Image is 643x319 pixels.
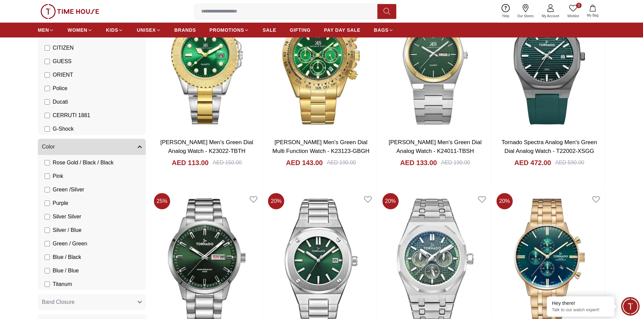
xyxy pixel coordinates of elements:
[290,24,311,36] a: GIFTING
[53,267,79,275] span: Blue / Blue
[272,139,370,154] a: [PERSON_NAME] Men's Green Dial Multi Function Watch - K23123-GBGH
[137,24,161,36] a: UNISEX
[53,71,73,79] span: ORIENT
[210,24,249,36] a: PROMOTIONS
[552,300,609,307] div: Hey there!
[160,139,253,154] a: [PERSON_NAME] Men's Green Dial Analog Watch - K23022-TBTH
[53,253,81,261] span: Blue / Black
[42,298,75,306] span: Band Closure
[45,126,50,132] input: G-Shock
[45,268,50,273] input: Blue / Blue
[53,125,74,133] span: G-Shock
[53,84,68,92] span: Police
[53,213,81,221] span: Silver Silver
[154,193,170,209] span: 25 %
[263,27,276,33] span: SALE
[45,99,50,105] input: Ducati
[497,193,513,209] span: 20 %
[45,255,50,260] input: Blue / Black
[514,158,551,167] h4: AED 472.00
[106,27,118,33] span: KIDS
[565,14,582,19] span: Wishlist
[539,14,562,19] span: My Account
[500,14,512,19] span: Help
[213,159,242,167] div: AED 150.00
[513,3,538,20] a: Our Stores
[53,44,74,52] span: CITIZEN
[137,27,156,33] span: UNISEX
[382,193,399,209] span: 20 %
[45,228,50,233] input: Silver / Blue
[263,24,276,36] a: SALE
[68,27,87,33] span: WOMEN
[41,4,99,19] img: ...
[45,214,50,219] input: Silver Silver
[45,241,50,246] input: Green / Green
[515,14,536,19] span: Our Stores
[441,159,470,167] div: AED 190.00
[45,72,50,78] input: ORIENT
[106,24,123,36] a: KIDS
[53,226,81,234] span: Silver / Blue
[584,13,601,18] span: My Bag
[53,57,72,65] span: GUESS
[327,159,356,167] div: AED 190.00
[498,3,513,20] a: Help
[175,24,196,36] a: BRANDS
[324,24,360,36] a: PAY DAY SALE
[45,187,50,192] input: Green /Silver
[45,160,50,165] input: Rose Gold / Black / Black
[576,3,582,8] span: 0
[563,3,583,20] a: 0Wishlist
[45,201,50,206] input: Purple
[45,174,50,179] input: Pink
[53,159,114,167] span: Rose Gold / Black / Black
[53,240,87,248] span: Green / Green
[45,282,50,287] input: Titanum
[621,297,640,316] div: Chat Widget
[555,159,584,167] div: AED 590.00
[53,111,90,119] span: CERRUTI 1881
[45,45,50,51] input: CITIZEN
[400,158,437,167] h4: AED 133.00
[290,27,311,33] span: GIFTING
[53,186,84,194] span: Green /Silver
[172,158,209,167] h4: AED 113.00
[53,199,68,207] span: Purple
[324,27,360,33] span: PAY DAY SALE
[502,139,597,154] a: Tornado Spectra Analog Men's Green Dial Analog Watch - T22002-XSGG
[389,139,481,154] a: [PERSON_NAME] Men's Green Dial Analog Watch - K24011-TBSH
[38,139,146,155] button: Color
[286,158,323,167] h4: AED 143.00
[175,27,196,33] span: BRANDS
[45,59,50,64] input: GUESS
[53,98,68,106] span: Ducati
[53,172,63,180] span: Pink
[38,24,54,36] a: MEN
[374,27,389,33] span: BAGS
[42,143,55,151] span: Color
[583,3,602,19] button: My Bag
[552,307,609,313] p: Talk to our watch expert!
[45,113,50,118] input: CERRUTI 1881
[374,24,394,36] a: BAGS
[38,294,146,310] button: Band Closure
[210,27,244,33] span: PROMOTIONS
[45,86,50,91] input: Police
[53,280,72,288] span: Titanum
[38,27,49,33] span: MEN
[68,24,92,36] a: WOMEN
[268,193,284,209] span: 20 %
